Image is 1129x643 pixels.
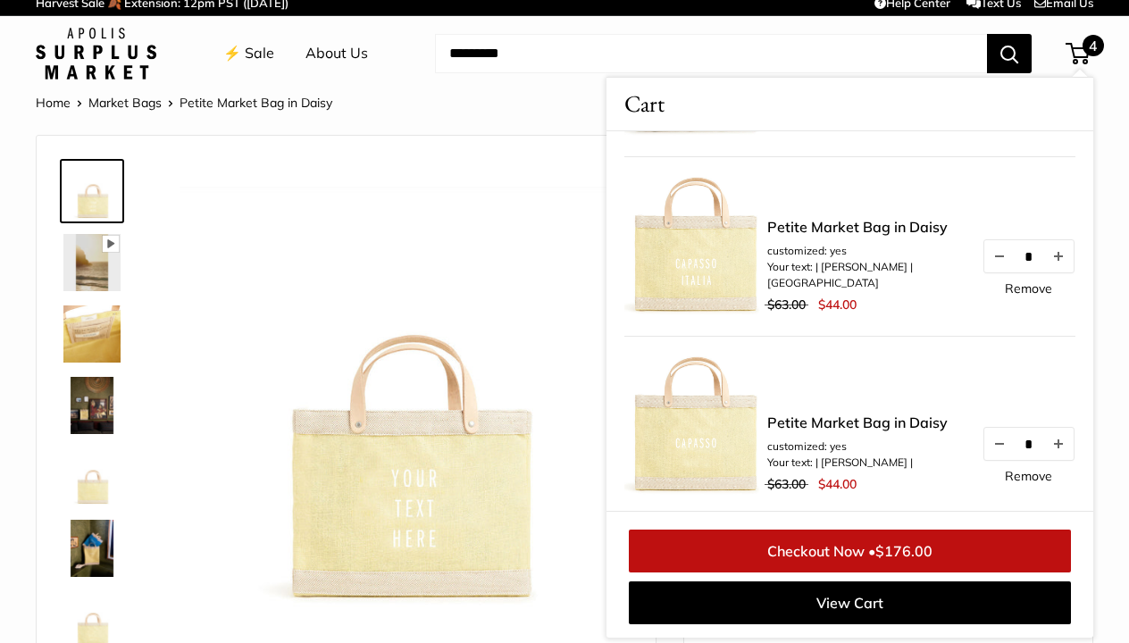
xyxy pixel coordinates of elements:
[223,40,274,67] a: ⚡️ Sale
[1015,437,1043,452] input: Quantity
[60,445,124,509] a: Petite Market Bag in Daisy
[984,240,1015,272] button: Decrease quantity by 1
[63,305,121,363] img: Petite Market Bag in Daisy
[63,163,121,220] img: Petite Market Bag in Daisy
[984,428,1015,460] button: Decrease quantity by 1
[818,296,857,313] span: $44.00
[1015,249,1043,264] input: Quantity
[435,34,987,73] input: Search...
[180,163,629,612] img: Petite Market Bag in Daisy
[767,296,806,313] span: $63.00
[1005,470,1052,482] a: Remove
[767,216,964,238] a: Petite Market Bag in Daisy
[767,412,948,433] a: Petite Market Bag in Daisy
[63,520,121,577] img: Petite Market Bag in Daisy
[875,542,932,560] span: $176.00
[629,581,1071,624] a: View Cart
[767,476,806,492] span: $63.00
[629,530,1071,572] a: Checkout Now •$176.00
[36,95,71,111] a: Home
[180,95,332,111] span: Petite Market Bag in Daisy
[60,373,124,438] a: Petite Market Bag in Daisy
[1083,35,1104,56] span: 4
[767,455,948,471] li: Your text: | [PERSON_NAME] |
[767,243,964,259] li: customized: yes
[60,159,124,223] a: Petite Market Bag in Daisy
[63,377,121,434] img: Petite Market Bag in Daisy
[63,234,121,291] img: Petite Market Bag in Daisy
[63,448,121,505] img: Petite Market Bag in Daisy
[767,438,948,455] li: customized: yes
[767,259,964,291] li: Your text: | [PERSON_NAME] | [GEOGRAPHIC_DATA]
[305,40,368,67] a: About Us
[88,95,162,111] a: Market Bags
[60,516,124,580] a: Petite Market Bag in Daisy
[1005,282,1052,295] a: Remove
[1043,240,1074,272] button: Increase quantity by 1
[60,302,124,366] a: Petite Market Bag in Daisy
[987,34,1032,73] button: Search
[36,91,332,114] nav: Breadcrumb
[1067,43,1090,64] a: 4
[1043,428,1074,460] button: Increase quantity by 1
[624,87,665,121] span: Cart
[36,28,156,79] img: Apolis: Surplus Market
[818,476,857,492] span: $44.00
[60,230,124,295] a: Petite Market Bag in Daisy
